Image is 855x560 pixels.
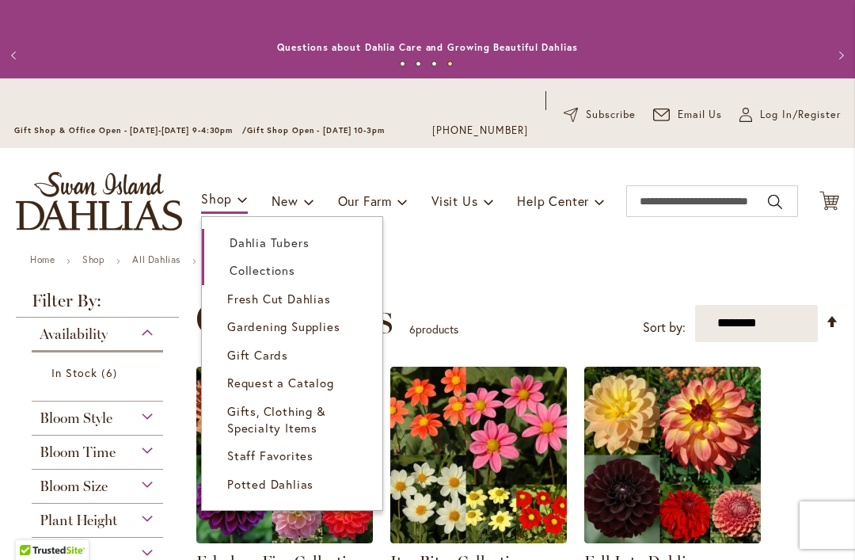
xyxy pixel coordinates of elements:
[227,448,313,463] span: Staff Favorites
[16,172,182,230] a: store logo
[564,107,636,123] a: Subscribe
[678,107,723,123] span: Email Us
[272,192,298,209] span: New
[517,192,589,209] span: Help Center
[12,504,56,548] iframe: Launch Accessibility Center
[584,531,761,547] a: Fall Into Dahlias Collection
[227,318,340,334] span: Gardening Supplies
[390,367,567,543] img: Itsy Bitsy Collection
[227,403,326,436] span: Gifts, Clothing & Specialty Items
[416,61,421,67] button: 2 of 4
[40,444,116,461] span: Bloom Time
[16,292,179,318] strong: Filter By:
[51,364,147,381] a: In Stock 6
[277,41,577,53] a: Questions about Dahlia Care and Growing Beautiful Dahlias
[431,192,477,209] span: Visit Us
[390,531,567,547] a: Itsy Bitsy Collection
[338,192,392,209] span: Our Farm
[823,40,855,71] button: Next
[40,326,108,343] span: Availability
[586,107,636,123] span: Subscribe
[40,478,108,495] span: Bloom Size
[196,295,393,342] span: Collections
[409,322,416,337] span: 6
[400,61,405,67] button: 1 of 4
[196,531,373,547] a: Fabulous Five Collection
[431,61,437,67] button: 3 of 4
[227,375,334,390] span: Request a Catalog
[227,476,313,492] span: Potted Dahlias
[14,125,247,135] span: Gift Shop & Office Open - [DATE]-[DATE] 9-4:30pm /
[40,512,117,529] span: Plant Height
[30,253,55,265] a: Home
[760,107,841,123] span: Log In/Register
[227,291,331,307] span: Fresh Cut Dahlias
[584,367,761,543] img: Fall Into Dahlias Collection
[643,313,686,342] label: Sort by:
[202,341,382,369] a: Gift Cards
[201,190,232,207] span: Shop
[230,234,309,250] span: Dahlia Tubers
[247,125,385,135] span: Gift Shop Open - [DATE] 10-3pm
[101,364,120,381] span: 6
[40,410,112,427] span: Bloom Style
[196,367,373,543] img: Fabulous Five Collection
[230,262,295,278] span: Collections
[653,107,723,123] a: Email Us
[739,107,841,123] a: Log In/Register
[409,317,458,342] p: products
[82,253,104,265] a: Shop
[432,123,528,139] a: [PHONE_NUMBER]
[132,253,180,265] a: All Dahlias
[447,61,453,67] button: 4 of 4
[51,365,97,380] span: In Stock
